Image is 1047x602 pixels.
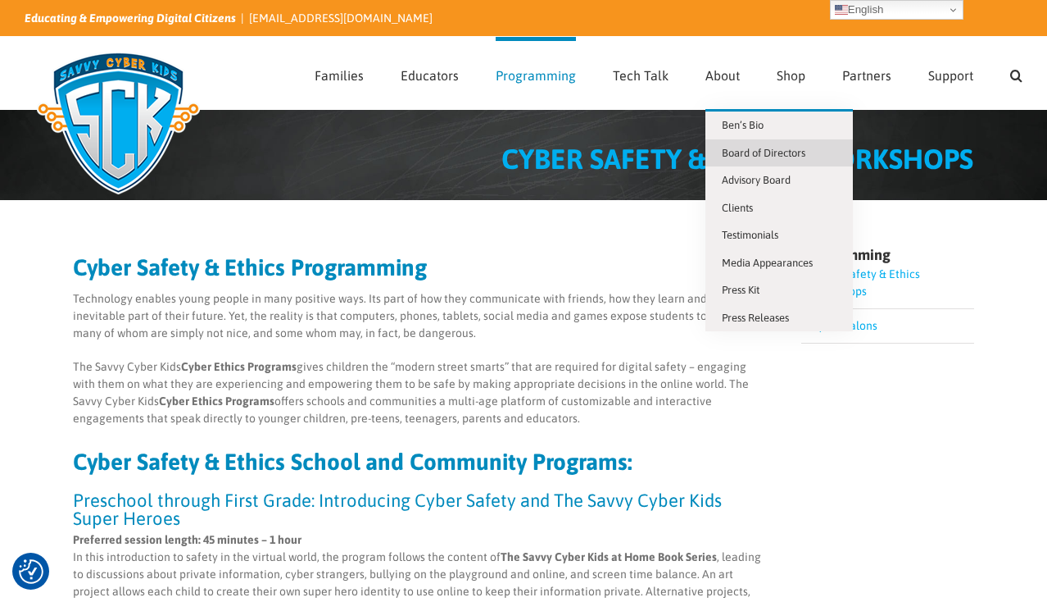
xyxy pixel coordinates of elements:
[501,550,717,563] strong: The Savvy Cyber Kids at Home Book Series
[705,37,740,109] a: About
[705,194,853,222] a: Clients
[25,41,212,205] img: Savvy Cyber Kids Logo
[705,304,853,332] a: Press Releases
[722,174,791,186] span: Advisory Board
[496,37,576,109] a: Programming
[705,139,853,167] a: Board of Directors
[496,69,576,82] span: Programming
[722,312,789,324] span: Press Releases
[777,37,805,109] a: Shop
[842,69,891,82] span: Partners
[315,37,364,109] a: Families
[249,11,433,25] a: [EMAIL_ADDRESS][DOMAIN_NAME]
[73,290,765,342] p: Technology enables young people in many positive ways. Its part of how they communicate with frie...
[705,221,853,249] a: Testimonials
[73,256,765,279] h2: Cyber Safety & Ethics Programming
[25,11,236,25] i: Educating & Empowering Digital Citizens
[705,166,853,194] a: Advisory Board
[73,358,765,427] p: The Savvy Cyber Kids gives children the “modern street smarts” that are required for digital safe...
[401,37,459,109] a: Educators
[401,69,459,82] span: Educators
[722,202,753,214] span: Clients
[811,267,920,298] a: Cyber Safety & Ethics Workshops
[722,284,759,296] span: Press Kit
[722,257,813,269] span: Media Appearances
[705,249,853,277] a: Media Appearances
[928,37,973,109] a: Support
[835,3,848,16] img: en
[73,449,632,475] strong: Cyber Safety & Ethics School and Community Programs:
[777,69,805,82] span: Shop
[928,69,973,82] span: Support
[613,37,669,109] a: Tech Talk
[705,276,853,304] a: Press Kit
[315,69,364,82] span: Families
[315,37,1022,109] nav: Main Menu
[722,119,764,131] span: Ben’s Bio
[1010,37,1022,109] a: Search
[159,394,274,408] strong: Cyber Ethics Programs
[73,491,765,527] h3: Preschool through First Grade: Introducing Cyber Safety and The Savvy Cyber Kids Super Heroes
[705,69,740,82] span: About
[842,37,891,109] a: Partners
[722,147,805,159] span: Board of Directors
[501,143,973,175] span: CYBER SAFETY & ETHICS WORKSHOPS
[705,112,853,139] a: Ben’s Bio
[73,533,301,546] strong: Preferred session length: 45 minutes – 1 hour
[801,248,974,262] h4: Programming
[722,229,778,241] span: Testimonials
[19,559,43,584] button: Consent Preferences
[19,559,43,584] img: Revisit consent button
[613,69,669,82] span: Tech Talk
[181,360,297,373] strong: Cyber Ethics Programs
